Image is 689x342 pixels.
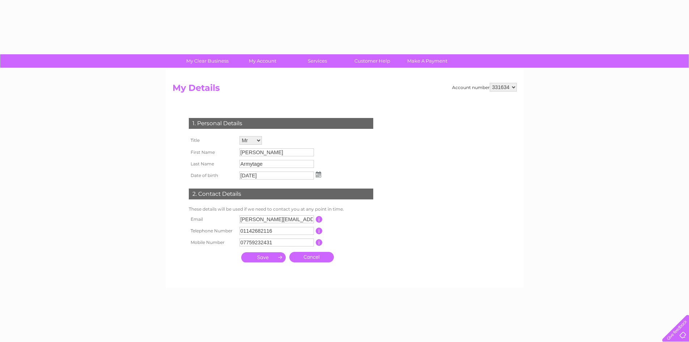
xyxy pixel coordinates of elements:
[187,237,238,248] th: Mobile Number
[241,252,286,262] input: Submit
[316,216,323,223] input: Information
[187,214,238,225] th: Email
[187,147,238,158] th: First Name
[316,172,321,177] img: ...
[187,134,238,147] th: Title
[187,158,238,170] th: Last Name
[187,170,238,181] th: Date of birth
[189,189,373,199] div: 2. Contact Details
[397,54,457,68] a: Make A Payment
[189,118,373,129] div: 1. Personal Details
[187,225,238,237] th: Telephone Number
[173,83,517,97] h2: My Details
[343,54,402,68] a: Customer Help
[316,228,323,234] input: Information
[187,205,375,214] td: These details will be used if we need to contact you at any point in time.
[178,54,237,68] a: My Clear Business
[452,83,517,92] div: Account number
[289,252,334,262] a: Cancel
[316,239,323,246] input: Information
[288,54,347,68] a: Services
[233,54,292,68] a: My Account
